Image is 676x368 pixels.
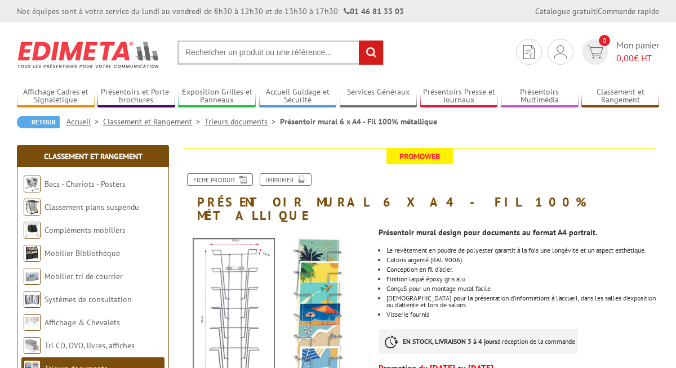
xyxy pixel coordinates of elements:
[17,116,60,128] a: Retour
[24,222,41,239] img: Compléments mobiliers
[24,245,41,262] img: Mobilier Bibliothèque
[24,176,41,192] img: Bacs - Chariots - Posters
[103,116,204,127] a: Classement et Rangement
[260,173,312,186] a: Imprimer
[359,41,383,65] input: rechercher
[386,266,659,273] li: Conception en fil d'acier.
[420,87,498,106] a: Présentoirs Presse et Journaux
[579,39,659,65] a: devis rapide 0 Mon panier 0,00€ HT
[535,6,659,17] div: |
[24,314,41,331] img: Affichage & Chevalets
[97,87,175,106] a: Présentoirs et Porte-brochures
[581,87,659,106] a: Classement et Rangement
[45,202,139,212] a: Classement plans suspendu
[616,52,659,65] span: € HT
[386,149,453,164] span: Promoweb
[24,337,41,354] img: Tri CD, DVD, livres, affiches
[177,41,384,65] input: Rechercher un produit ou une référence...
[386,257,659,263] li: Coloris argenté (RAL 9006).
[24,291,41,308] img: Systèmes de consultation
[386,276,659,282] li: Finition laqué époxy gris alu.
[386,311,659,318] li: Visserie fournis
[523,45,535,59] img: devis rapide
[616,39,659,65] span: Mon panier
[45,294,132,304] a: Systèmes de consultation
[386,295,659,308] li: [DEMOGRAPHIC_DATA] pour la présentation d’informations à l’accueil, dans les salles d’exposition ...
[616,52,634,64] span: 0,00
[45,179,126,189] a: Bacs - Chariots - Posters
[45,271,123,281] a: Mobilier tri de courrier
[17,34,161,75] img: Edimeta
[259,87,337,106] a: Accueil Guidage et Sécurité
[45,225,126,235] a: Compléments mobiliers
[204,116,280,127] a: Trieurs documents
[24,199,41,216] img: Classement plans suspendu
[599,35,610,46] span: 0
[554,45,567,59] img: devis rapide
[187,173,253,186] a: Fiche produit
[386,285,659,292] li: ConçuS pour un montage mural facile
[598,6,659,16] a: Commande rapide
[344,6,404,16] strong: 01 46 81 33 03
[501,87,579,106] a: Présentoirs Multimédia
[535,6,596,16] a: Catalogue gratuit
[403,337,497,345] strong: EN STOCK, LIVRAISON 3 à 4 jours
[178,87,256,106] a: Exposition Grilles et Panneaux
[587,46,603,59] img: devis rapide
[379,329,578,354] p: à réception de la commande
[386,247,659,254] li: Le revêtement en poudre de polyester garantit à la fois une longévité et un aspect esthétique.
[379,227,597,237] strong: Présentoir mural design pour documents au format A4 portrait.
[24,268,41,285] img: Mobilier tri de courrier
[340,87,417,106] a: Services Généraux
[66,116,103,127] a: Accueil
[44,151,143,161] a: Classement et Rangement
[17,87,95,106] a: Affichage Cadres et Signalétique
[45,317,120,327] a: Affichage & Chevalets
[45,248,120,258] a: Mobilier Bibliothèque
[17,6,404,17] div: Nos équipes sont à votre service du lundi au vendredi de 8h30 à 12h30 et de 13h30 à 17h30
[280,116,437,127] li: Présentoir mural 6 x A4 - Fil 100% métallique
